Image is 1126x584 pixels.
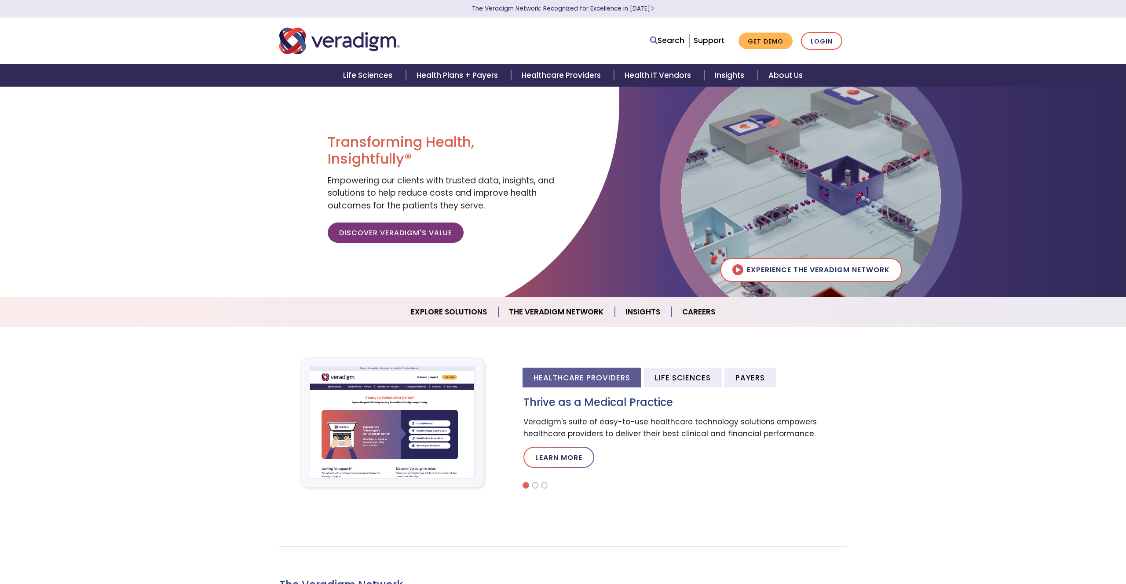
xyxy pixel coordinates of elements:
[279,26,400,55] img: Veradigm logo
[523,368,641,387] li: Healthcare Providers
[801,32,842,50] a: Login
[704,64,757,87] a: Insights
[523,416,847,440] p: Veradigm's suite of easy-to-use healthcare technology solutions empowers healthcare providers to ...
[614,64,704,87] a: Health IT Vendors
[472,4,654,13] a: The Veradigm Network: Recognized for Excellence in [DATE]Learn More
[328,223,464,243] a: Discover Veradigm's Value
[523,447,594,468] a: Learn More
[328,134,556,168] h1: Transforming Health, Insightfully®
[724,368,776,387] li: Payers
[615,301,672,323] a: Insights
[650,4,654,13] span: Learn More
[672,301,726,323] a: Careers
[333,64,406,87] a: Life Sciences
[328,175,554,212] span: Empowering our clients with trusted data, insights, and solutions to help reduce costs and improv...
[738,33,793,50] a: Get Demo
[400,301,498,323] a: Explore Solutions
[498,301,615,323] a: The Veradigm Network
[511,64,614,87] a: Healthcare Providers
[406,64,511,87] a: Health Plans + Payers
[650,35,684,47] a: Search
[758,64,813,87] a: About Us
[694,35,724,46] a: Support
[523,396,847,409] h3: Thrive as a Medical Practice
[644,368,722,387] li: Life Sciences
